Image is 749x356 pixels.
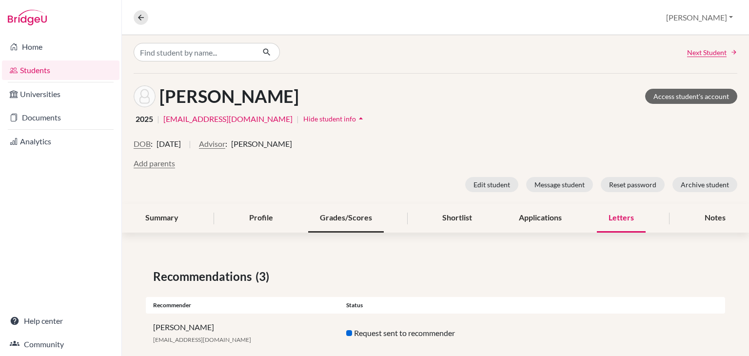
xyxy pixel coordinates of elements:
div: Request sent to recommender [339,327,532,339]
span: 2025 [136,113,153,125]
a: [EMAIL_ADDRESS][DOMAIN_NAME] [163,113,293,125]
span: : [151,138,153,150]
button: Add parents [134,158,175,169]
div: Shortlist [431,204,484,233]
span: : [225,138,227,150]
div: [PERSON_NAME] [146,321,339,345]
a: Access student's account [645,89,737,104]
button: Message student [526,177,593,192]
button: DOB [134,138,151,150]
button: [PERSON_NAME] [662,8,737,27]
div: Recommender [146,301,339,310]
span: (3) [256,268,273,285]
div: Applications [507,204,573,233]
img: Jaydeep Rath 's avatar [134,85,156,107]
button: Advisor [199,138,225,150]
a: Help center [2,311,119,331]
input: Find student by name... [134,43,255,61]
a: Documents [2,108,119,127]
a: Analytics [2,132,119,151]
span: | [189,138,191,158]
div: Grades/Scores [308,204,384,233]
span: | [296,113,299,125]
button: Archive student [672,177,737,192]
div: Summary [134,204,190,233]
a: Universities [2,84,119,104]
span: [EMAIL_ADDRESS][DOMAIN_NAME] [153,336,251,343]
button: Hide student infoarrow_drop_up [303,111,366,126]
button: Reset password [601,177,665,192]
h1: [PERSON_NAME] [159,86,299,107]
span: [DATE] [157,138,181,150]
a: Home [2,37,119,57]
span: Recommendations [153,268,256,285]
img: Bridge-U [8,10,47,25]
div: Notes [693,204,737,233]
span: Next Student [687,47,727,58]
a: Students [2,60,119,80]
div: Status [339,301,532,310]
a: Next Student [687,47,737,58]
div: Profile [237,204,285,233]
i: arrow_drop_up [356,114,366,123]
span: [PERSON_NAME] [231,138,292,150]
span: Hide student info [303,115,356,123]
button: Edit student [465,177,518,192]
div: Letters [597,204,646,233]
span: | [157,113,159,125]
a: Community [2,335,119,354]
